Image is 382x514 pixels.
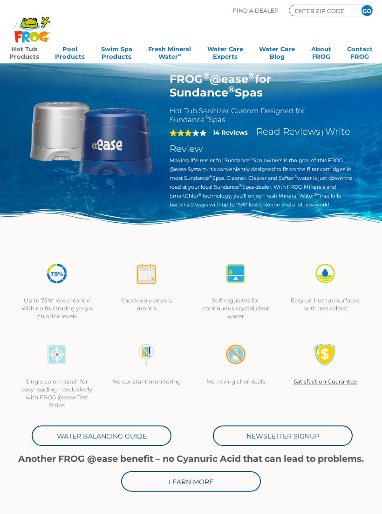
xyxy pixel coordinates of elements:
a: AboutFROG [311,42,331,61]
sup: ∞ [178,52,181,57]
p: Find A Dealer [233,5,279,16]
img: Satisfaction Guarantee Icon [314,343,336,366]
img: icon-atease-75percent-less [46,262,68,285]
img: icon-atease-shock-once [135,262,157,285]
a: Swim SpaProducts [101,42,132,61]
sup: ® [198,192,202,197]
a: Read Reviews [256,126,321,137]
p: Self-regulates for continuous crystal clear water [200,296,271,320]
p: Making life easier for Sundance Spa owners is the goal of this FROG @ease System. It’s convenient... [170,156,356,209]
a: Water Balancing Guide [32,425,171,446]
p: Single color match for easy reading – exclusively with FROG @ease Test Strips [21,377,92,409]
h1: Another FROG @ease benefit – no Cyanuric Acid that can lead to problems. [12,454,370,464]
sup: ® [205,114,209,121]
sup: ® [209,174,212,179]
input: GO [362,5,372,16]
p: Up to 75%* less chlorine with no frustrating yo-yo chlorine levels [21,296,92,320]
h1: FROG @ease for Sundance Spas [170,72,356,99]
p: Easy on hot tub surfaces with less odors [290,296,361,312]
sup: ® [250,157,253,161]
img: no-constant-monitoring1 [135,343,157,366]
sup: ® [203,71,210,81]
a: Satisfaction Guarantee [293,378,357,385]
p: No mixing chemicals [200,377,271,385]
p: No constant monitoring [111,377,182,385]
a: Newsletter Signup [213,425,353,446]
a: Hot TubProducts [9,42,39,61]
img: no-mixing1 [225,343,247,366]
span: 3 [170,129,192,137]
strong: 14 Reviews [213,129,248,136]
p: Shock only once a month [111,296,182,312]
a: PoolProducts [55,42,85,61]
a: Water CareBlog [259,42,295,61]
sup: ®∞ [314,192,320,197]
span: | [322,129,324,136]
a: Learn More [121,471,261,492]
a: Water CareExperts [207,42,243,61]
a: Fresh MineralWater∞ [148,42,191,61]
a: ContactFROG [347,42,373,61]
sup: ® [248,71,255,81]
img: Frog Products Logo [9,5,55,43]
sup: ® [239,183,242,188]
img: Sundance-cartridges-2.png [26,72,156,202]
img: icon-atease-easy-on [314,262,336,285]
img: icon-atease-self-regulates [225,262,247,285]
sup: ® [294,174,297,179]
img: icon-atease-color-match [46,343,68,366]
h2: Hot Tub Sanitizer Custom Designed for Sundance Spas [170,106,356,124]
sup: ® [228,84,235,95]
